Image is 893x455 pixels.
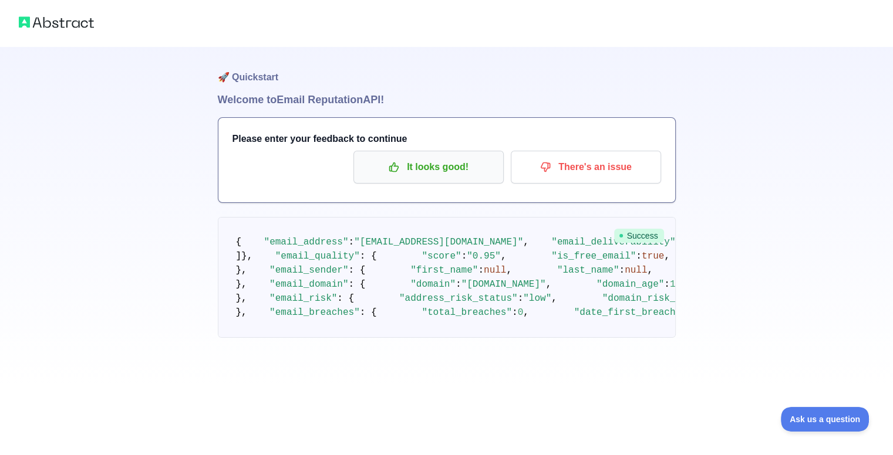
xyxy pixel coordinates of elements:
iframe: Toggle Customer Support [781,407,870,432]
span: : [619,265,625,276]
span: "domain" [410,279,456,290]
span: "email_domain" [269,279,348,290]
span: "email_deliverability" [551,237,675,247]
span: null [625,265,647,276]
span: "email_sender" [269,265,348,276]
span: Success [614,229,664,243]
span: "domain_risk_status" [602,293,715,304]
span: "email_risk" [269,293,337,304]
span: "address_risk_status" [399,293,518,304]
span: , [506,265,512,276]
span: : { [360,251,377,262]
span: : [456,279,461,290]
span: "email_quality" [275,251,360,262]
span: "email_breaches" [269,307,360,318]
span: , [664,251,670,262]
span: : [349,237,355,247]
span: , [501,251,507,262]
span: "total_breaches" [422,307,512,318]
span: "[EMAIL_ADDRESS][DOMAIN_NAME]" [354,237,523,247]
span: true [642,251,664,262]
span: 11000 [670,279,698,290]
p: It looks good! [362,157,495,177]
span: : [664,279,670,290]
span: "domain_age" [597,279,664,290]
span: null [484,265,506,276]
p: There's an issue [520,157,652,177]
span: "date_first_breached" [574,307,693,318]
span: "last_name" [557,265,619,276]
span: "0.95" [467,251,501,262]
span: "first_name" [410,265,478,276]
span: : { [349,265,366,276]
span: : { [349,279,366,290]
button: There's an issue [511,151,661,184]
span: , [551,293,557,304]
span: , [647,265,653,276]
span: : [636,251,642,262]
button: It looks good! [353,151,504,184]
span: : [478,265,484,276]
img: Abstract logo [19,14,94,30]
span: "is_free_email" [551,251,636,262]
h3: Please enter your feedback to continue [232,132,661,146]
span: { [236,237,242,247]
span: , [523,237,529,247]
span: : { [360,307,377,318]
span: , [523,307,529,318]
h1: Welcome to Email Reputation API! [218,91,676,108]
span: , [546,279,552,290]
span: 0 [518,307,524,318]
span: : [461,251,467,262]
span: "email_address" [264,237,349,247]
span: : { [337,293,354,304]
span: : [512,307,518,318]
span: : [518,293,524,304]
span: "score" [422,251,461,262]
h1: 🚀 Quickstart [218,47,676,91]
span: "low" [523,293,551,304]
span: "[DOMAIN_NAME]" [461,279,546,290]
